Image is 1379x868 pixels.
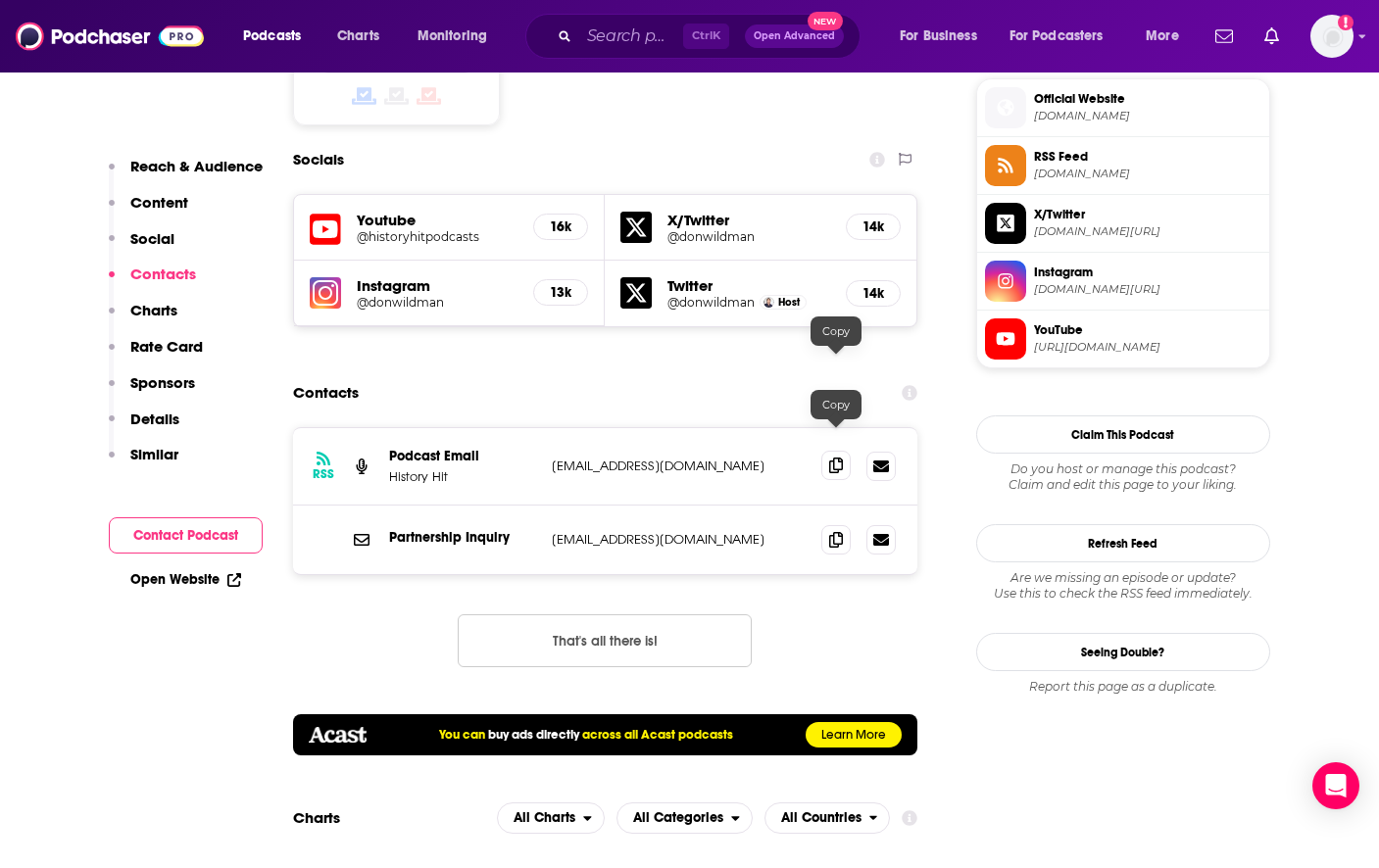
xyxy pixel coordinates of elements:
[130,229,174,248] p: Social
[976,570,1270,602] div: Are we missing an episode or update? Use this to check the RSS feed immediately.
[1034,109,1261,123] span: shows.acast.com
[130,157,263,175] p: Reach & Audience
[976,679,1270,695] div: Report this page as a duplicate.
[310,277,341,309] img: iconImage
[778,296,800,309] span: Host
[745,24,844,48] button: Open AdvancedNew
[109,410,179,446] button: Details
[683,24,729,49] span: Ctrl K
[458,614,752,667] button: Nothing here.
[985,261,1261,302] a: Instagram[DOMAIN_NAME][URL]
[764,802,891,834] h2: Countries
[616,802,753,834] h2: Categories
[439,727,733,743] h5: You can across all Acast podcasts
[1310,15,1354,58] button: Show profile menu
[109,517,263,554] button: Contact Podcast
[976,524,1270,562] button: Refresh Feed
[806,722,902,747] a: Learn More
[1034,321,1261,339] span: YouTube
[976,461,1270,477] span: Do you host or manage this podcast?
[616,802,753,834] button: open menu
[667,211,830,229] h5: X/Twitter
[550,284,571,301] h5: 13k
[130,265,196,283] p: Contacts
[130,410,179,428] p: Details
[109,157,263,193] button: Reach & Audience
[109,301,177,337] button: Charts
[404,21,513,52] button: open menu
[337,23,379,50] span: Charts
[667,295,755,310] a: @donwildman
[862,218,884,235] h5: 14k
[862,285,884,302] h5: 14k
[229,21,326,52] button: open menu
[389,529,536,546] p: Partnership Inquiry
[811,316,862,346] div: Copy
[544,14,879,59] div: Search podcasts, credits, & more...
[313,466,334,482] h3: RSS
[1338,15,1354,30] svg: Add a profile image
[985,87,1261,128] a: Official Website[DOMAIN_NAME]
[1034,282,1261,297] span: instagram.com/donwildman
[808,12,843,30] span: New
[293,808,340,827] h2: Charts
[109,373,195,410] button: Sponsors
[579,21,683,52] input: Search podcasts, credits, & more...
[497,802,605,834] button: open menu
[357,229,518,244] a: @historyhitpodcasts
[667,229,830,244] a: @donwildman
[764,802,891,834] button: open menu
[109,229,174,265] button: Social
[130,373,195,392] p: Sponsors
[754,31,835,41] span: Open Advanced
[109,265,196,301] button: Contacts
[16,18,204,55] img: Podchaser - Follow, Share and Rate Podcasts
[357,295,518,310] a: @donwildman
[1034,224,1261,239] span: twitter.com/donwildman
[985,203,1261,244] a: X/Twitter[DOMAIN_NAME][URL]
[389,468,536,485] p: History Hit
[418,23,487,50] span: Monitoring
[130,445,178,463] p: Similar
[886,21,1002,52] button: open menu
[243,23,301,50] span: Podcasts
[293,141,344,178] h2: Socials
[985,145,1261,186] a: RSS Feed[DOMAIN_NAME]
[1146,23,1179,50] span: More
[633,811,723,825] span: All Categories
[552,458,807,474] p: [EMAIL_ADDRESS][DOMAIN_NAME]
[1034,206,1261,223] span: X/Twitter
[976,461,1270,493] div: Claim and edit this page to your liking.
[130,301,177,319] p: Charts
[1034,148,1261,166] span: RSS Feed
[811,390,862,419] div: Copy
[997,21,1132,52] button: open menu
[130,193,188,212] p: Content
[667,276,830,295] h5: Twitter
[1132,21,1204,52] button: open menu
[1310,15,1354,58] span: Logged in as SkyHorsePub35
[1034,167,1261,181] span: access.acast.com
[357,211,518,229] h5: Youtube
[488,727,579,743] a: buy ads directly
[309,727,367,743] img: acastlogo
[976,415,1270,454] button: Claim This Podcast
[550,218,571,235] h5: 16k
[1207,20,1241,53] a: Show notifications dropdown
[497,802,605,834] h2: Platforms
[130,337,203,356] p: Rate Card
[109,193,188,229] button: Content
[324,21,391,52] a: Charts
[357,276,518,295] h5: Instagram
[1312,762,1359,809] div: Open Intercom Messenger
[1034,340,1261,355] span: https://www.youtube.com/@historyhitpodcasts
[781,811,862,825] span: All Countries
[130,571,241,588] a: Open Website
[763,297,774,308] img: Don Wildman
[552,531,807,548] p: [EMAIL_ADDRESS][DOMAIN_NAME]
[389,448,536,464] p: Podcast Email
